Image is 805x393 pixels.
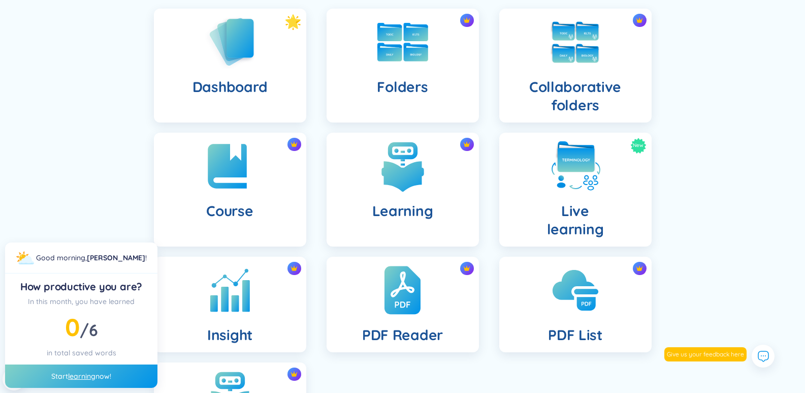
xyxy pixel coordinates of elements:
[5,365,157,388] div: Start now!
[13,296,149,307] div: In this month, you have learned
[36,253,87,262] span: Good morning ,
[13,347,149,358] div: in total saved words
[144,133,316,247] a: crown iconCourse
[547,202,604,238] h4: Live learning
[36,252,147,263] div: !
[144,257,316,352] a: crown iconInsight
[80,320,98,340] span: /
[633,138,643,154] span: New
[362,326,443,344] h4: PDF Reader
[489,133,662,247] a: NewLivelearning
[144,9,316,123] a: Dashboard
[68,372,95,381] a: learning
[377,78,428,96] h4: Folders
[636,17,643,24] img: crown icon
[291,141,298,148] img: crown icon
[372,202,433,220] h4: Learning
[316,133,489,247] a: crown iconLearning
[489,257,662,352] a: crown iconPDF List
[291,371,298,378] img: crown icon
[489,9,662,123] a: crown iconCollaborative folders
[207,326,252,344] h4: Insight
[316,9,489,123] a: crown iconFolders
[463,17,470,24] img: crown icon
[507,78,643,114] h4: Collaborative folders
[65,312,80,342] span: 0
[636,265,643,272] img: crown icon
[316,257,489,352] a: crown iconPDF Reader
[87,253,145,262] a: [PERSON_NAME]
[463,141,470,148] img: crown icon
[206,202,253,220] h4: Course
[548,326,602,344] h4: PDF List
[13,280,149,294] div: How productive you are?
[192,78,267,96] h4: Dashboard
[291,265,298,272] img: crown icon
[463,265,470,272] img: crown icon
[89,320,98,340] span: 6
